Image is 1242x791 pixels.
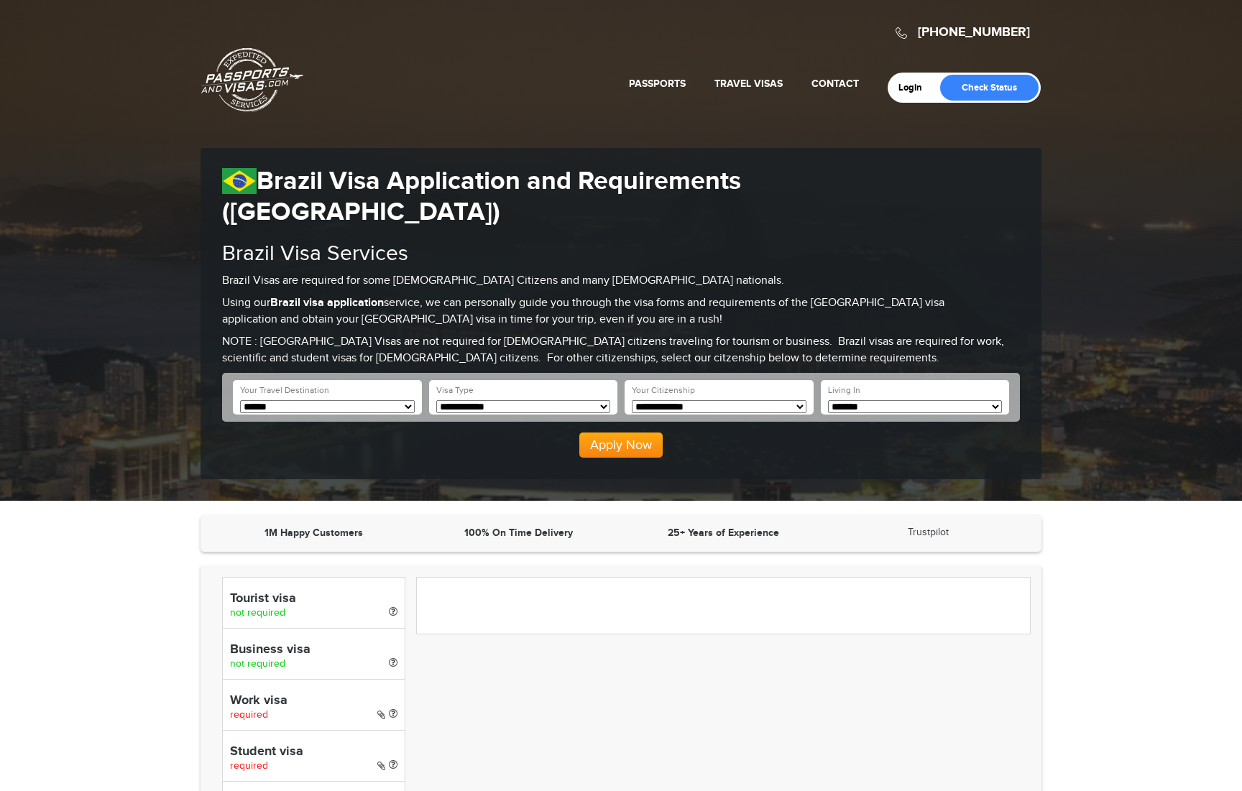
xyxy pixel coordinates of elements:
span: required [230,760,268,772]
a: Login [898,82,932,93]
h2: Brazil Visa Services [222,242,1020,266]
h4: Student visa [230,745,397,759]
h4: Tourist visa [230,592,397,606]
strong: 25+ Years of Experience [668,527,779,539]
label: Your Citizenship [632,384,695,397]
p: NOTE : [GEOGRAPHIC_DATA] Visas are not required for [DEMOGRAPHIC_DATA] citizens traveling for tou... [222,334,1020,367]
a: Passports [629,78,686,90]
button: Apply Now [579,432,663,458]
h4: Business visa [230,643,397,657]
p: Brazil Visas are required for some [DEMOGRAPHIC_DATA] Citizens and many [DEMOGRAPHIC_DATA] nation... [222,273,1020,290]
span: not required [230,607,285,619]
i: Paper Visa [377,710,385,720]
a: Trustpilot [908,527,949,538]
strong: 1M Happy Customers [264,527,363,539]
label: Visa Type [436,384,474,397]
a: [PHONE_NUMBER] [918,24,1030,40]
a: Contact [811,78,859,90]
a: Travel Visas [714,78,783,90]
span: not required [230,658,285,670]
a: Passports & [DOMAIN_NAME] [201,47,303,112]
h4: Work visa [230,694,397,708]
label: Living In [828,384,860,397]
span: required [230,709,268,721]
i: Paper Visa [377,761,385,771]
strong: 100% On Time Delivery [464,527,573,539]
a: Check Status [940,75,1039,101]
label: Your Travel Destination [240,384,329,397]
strong: Brazil visa application [270,296,384,310]
h1: Brazil Visa Application and Requirements ([GEOGRAPHIC_DATA]) [222,166,1020,228]
p: Using our service, we can personally guide you through the visa forms and requirements of the [GE... [222,295,1020,328]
